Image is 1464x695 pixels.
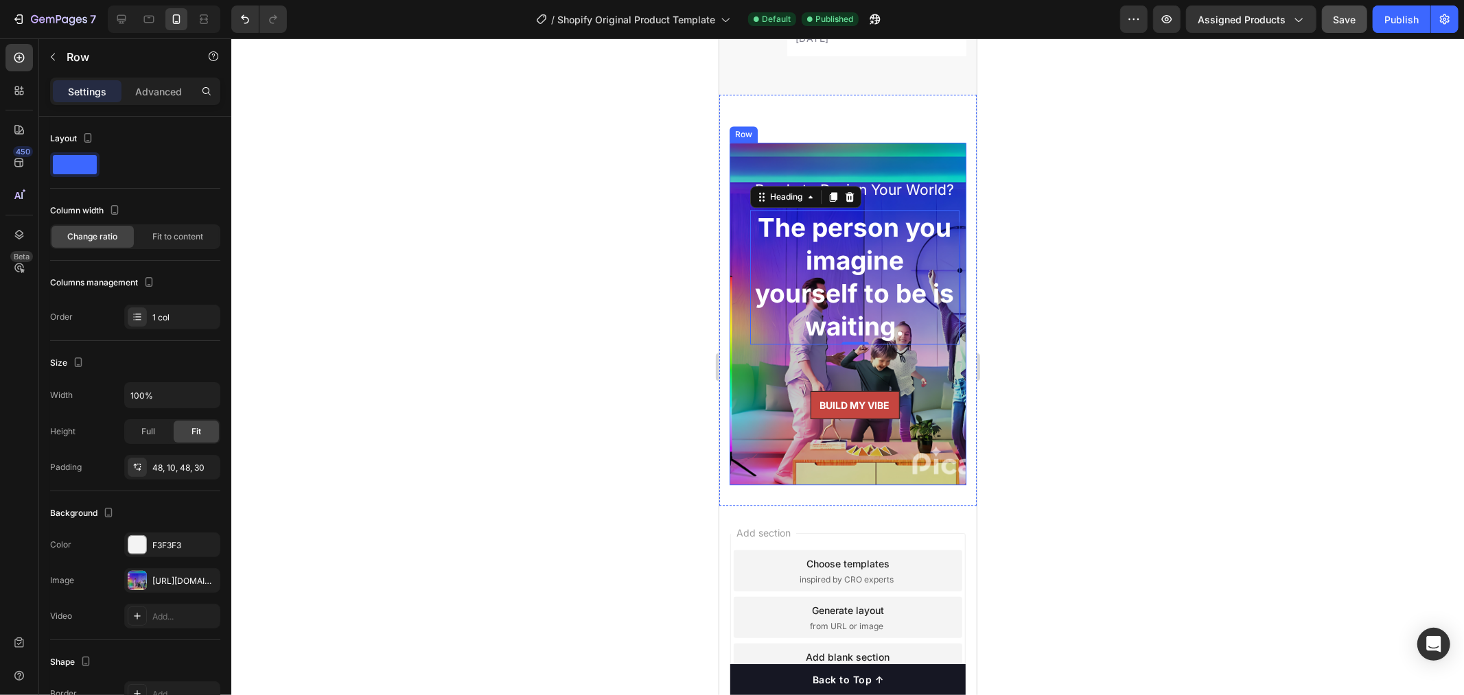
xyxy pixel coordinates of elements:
span: Assigned Products [1198,12,1286,27]
div: 48, 10, 48, 30 [152,462,217,474]
p: Advanced [135,84,182,99]
input: Auto [125,383,220,408]
span: Change ratio [68,231,118,243]
div: Column width [50,202,123,220]
div: Publish [1384,12,1419,27]
span: Fit [191,425,201,438]
div: Background [50,504,117,523]
span: Default [762,13,791,25]
div: Color [50,539,71,551]
div: Padding [50,461,82,473]
div: Height [50,425,75,438]
span: Published [815,13,853,25]
p: Row [67,49,183,65]
iframe: Design area [719,38,977,695]
div: Width [50,389,73,401]
span: Fit to content [152,231,203,243]
p: Settings [68,84,106,99]
div: Order [50,311,73,323]
div: Undo/Redo [231,5,287,33]
button: Save [1322,5,1367,33]
div: Layout [50,130,96,148]
div: Add... [152,611,217,623]
div: Video [50,610,72,622]
span: Save [1334,14,1356,25]
div: Open Intercom Messenger [1417,628,1450,661]
span: Full [141,425,155,438]
button: Publish [1373,5,1430,33]
span: Shopify Original Product Template [557,12,715,27]
div: Beta [10,251,33,262]
div: Shape [50,653,94,672]
div: F3F3F3 [152,539,217,552]
button: 7 [5,5,102,33]
div: 450 [13,146,33,157]
div: [URL][DOMAIN_NAME] [152,575,217,587]
div: Image [50,574,74,587]
span: / [551,12,555,27]
div: 1 col [152,311,217,324]
div: Size [50,354,86,373]
div: Columns management [50,274,157,292]
p: 7 [90,11,96,27]
button: Assigned Products [1186,5,1316,33]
